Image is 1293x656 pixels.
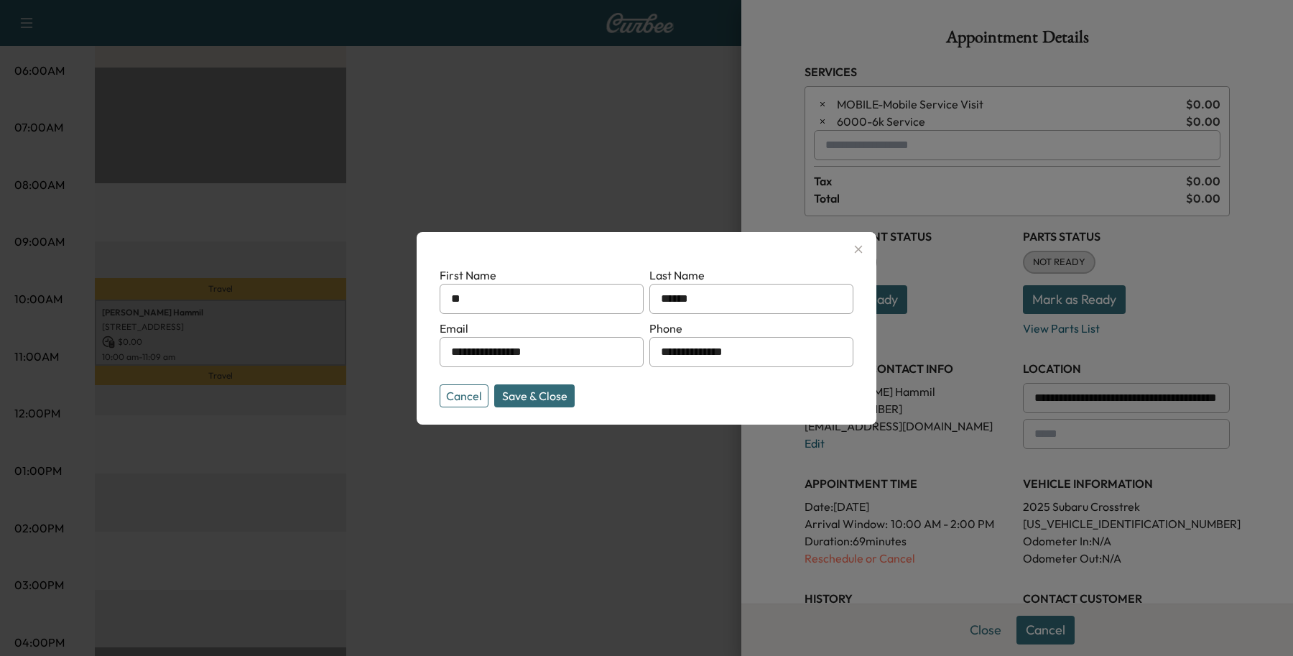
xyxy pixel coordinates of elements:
label: Phone [649,321,682,336]
button: Save & Close [494,384,575,407]
label: Last Name [649,268,705,282]
label: First Name [440,268,496,282]
button: Cancel [440,384,488,407]
label: Email [440,321,468,336]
